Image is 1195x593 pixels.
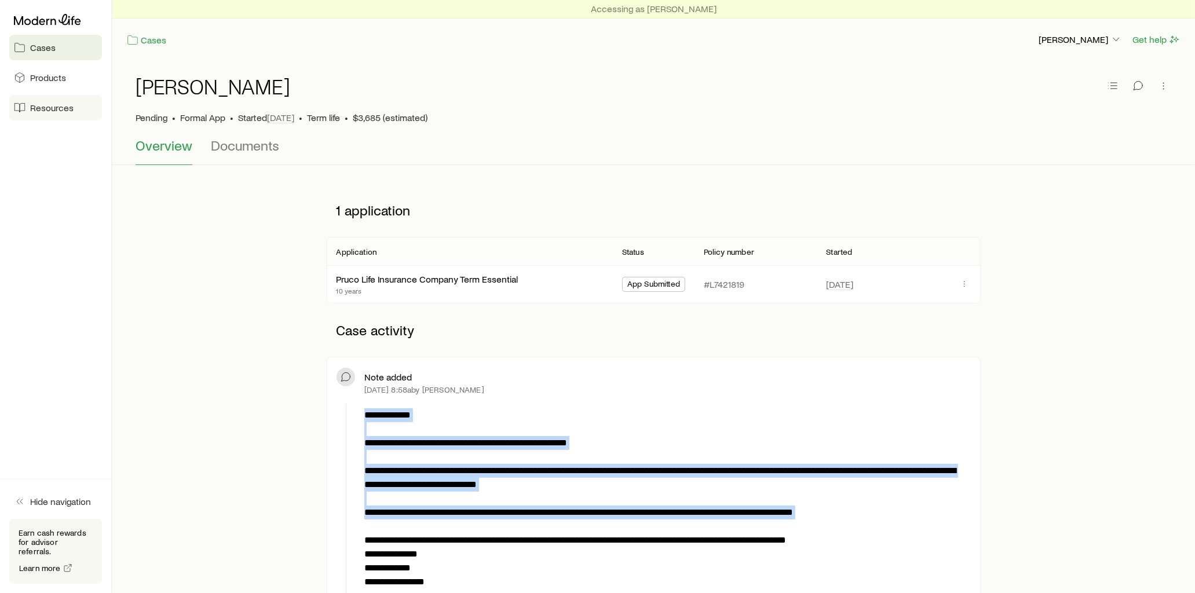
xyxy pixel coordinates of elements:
a: Cases [126,34,167,47]
p: 1 application [327,193,980,228]
a: Resources [9,95,102,120]
span: [DATE] [267,112,294,123]
button: Hide navigation [9,489,102,514]
span: Products [30,72,66,83]
a: Products [9,65,102,90]
p: Started [238,112,294,123]
span: Hide navigation [30,496,91,507]
div: Pruco Life Insurance Company Term Essential [336,273,518,285]
span: Term life [307,112,340,123]
p: Started [827,247,853,257]
p: Pending [136,112,167,123]
div: Earn cash rewards for advisor referrals.Learn more [9,519,102,584]
span: Cases [30,42,56,53]
a: Cases [9,35,102,60]
span: • [299,112,302,123]
button: Get help [1132,33,1181,46]
p: [DATE] 8:58a by [PERSON_NAME] [364,385,484,394]
p: Application [336,247,377,257]
div: Case details tabs [136,137,1172,165]
span: • [230,112,233,123]
span: App Submitted [627,279,680,291]
span: [DATE] [827,279,854,290]
p: #L7421819 [704,279,744,290]
a: Pruco Life Insurance Company Term Essential [336,273,518,284]
p: Accessing as [PERSON_NAME] [591,3,717,14]
span: Learn more [19,564,61,572]
h1: [PERSON_NAME] [136,75,290,98]
span: • [172,112,176,123]
p: Note added [364,371,412,383]
p: Case activity [327,313,980,347]
p: 10 years [336,286,518,295]
button: [PERSON_NAME] [1038,33,1123,47]
span: Resources [30,102,74,114]
p: [PERSON_NAME] [1039,34,1122,45]
p: Status [622,247,644,257]
span: Documents [211,137,279,153]
span: • [345,112,348,123]
p: Policy number [704,247,754,257]
span: Overview [136,137,192,153]
span: Formal App [180,112,225,123]
span: $3,685 (estimated) [353,112,427,123]
p: Earn cash rewards for advisor referrals. [19,528,93,556]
